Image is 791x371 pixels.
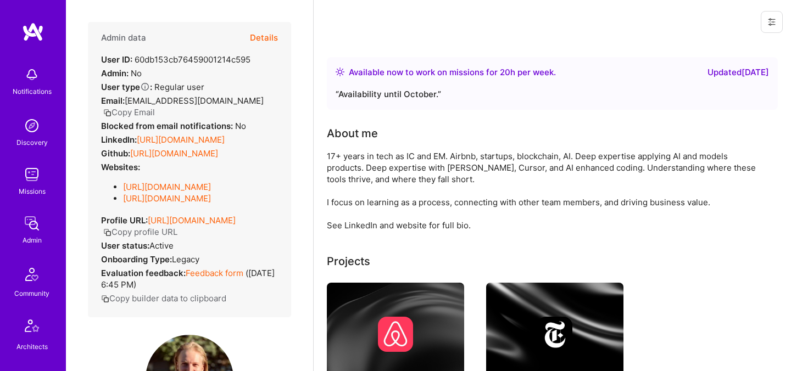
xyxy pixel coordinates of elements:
[101,95,125,106] strong: Email:
[22,22,44,42] img: logo
[101,33,146,43] h4: Admin data
[101,267,278,290] div: ( [DATE] 6:45 PM )
[101,68,129,78] strong: Admin:
[336,88,769,101] div: “ Availability until October. ”
[101,148,130,159] strong: Github:
[101,68,142,79] div: No
[21,212,43,234] img: admin teamwork
[101,81,204,93] div: Regular user
[349,66,556,79] div: Available now to work on missions for h per week .
[336,68,344,76] img: Availability
[101,134,137,145] strong: LinkedIn:
[327,253,370,269] div: Projects
[19,314,45,341] img: Architects
[16,341,48,352] div: Architects
[16,137,48,148] div: Discovery
[101,54,132,65] strong: User ID:
[21,115,43,137] img: discovery
[101,162,140,172] strong: Websites:
[148,215,236,226] a: [URL][DOMAIN_NAME]
[186,268,243,278] a: Feedback form
[103,109,112,117] i: icon Copy
[101,82,152,92] strong: User type :
[103,226,177,238] button: Copy profile URL
[21,64,43,86] img: bell
[101,54,250,65] div: 60db153cb76459001214c595
[149,240,174,251] span: Active
[19,261,45,288] img: Community
[14,288,49,299] div: Community
[101,295,109,303] i: icon Copy
[101,120,246,132] div: No
[123,193,211,204] a: [URL][DOMAIN_NAME]
[19,185,46,197] div: Missions
[103,106,155,118] button: Copy Email
[130,148,218,159] a: [URL][DOMAIN_NAME]
[101,254,172,265] strong: Onboarding Type:
[327,125,378,142] div: About me
[500,67,510,77] span: 20
[708,66,769,79] div: Updated [DATE]
[101,268,186,278] strong: Evaluation feedback:
[378,317,413,352] img: Company logo
[172,254,199,265] span: legacy
[21,164,43,185] img: teamwork
[101,240,149,251] strong: User status:
[537,317,572,352] img: Company logo
[13,86,52,97] div: Notifications
[123,182,211,192] a: [URL][DOMAIN_NAME]
[137,134,225,145] a: [URL][DOMAIN_NAME]
[125,95,264,106] span: [EMAIL_ADDRESS][DOMAIN_NAME]
[327,150,766,231] div: 17+ years in tech as IC and EM. Airbnb, startups, blockchain, AI. Deep expertise applying AI and ...
[101,293,226,304] button: Copy builder data to clipboard
[101,215,148,226] strong: Profile URL:
[101,121,235,131] strong: Blocked from email notifications:
[103,228,112,237] i: icon Copy
[140,82,150,92] i: Help
[23,234,42,246] div: Admin
[250,22,278,54] button: Details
